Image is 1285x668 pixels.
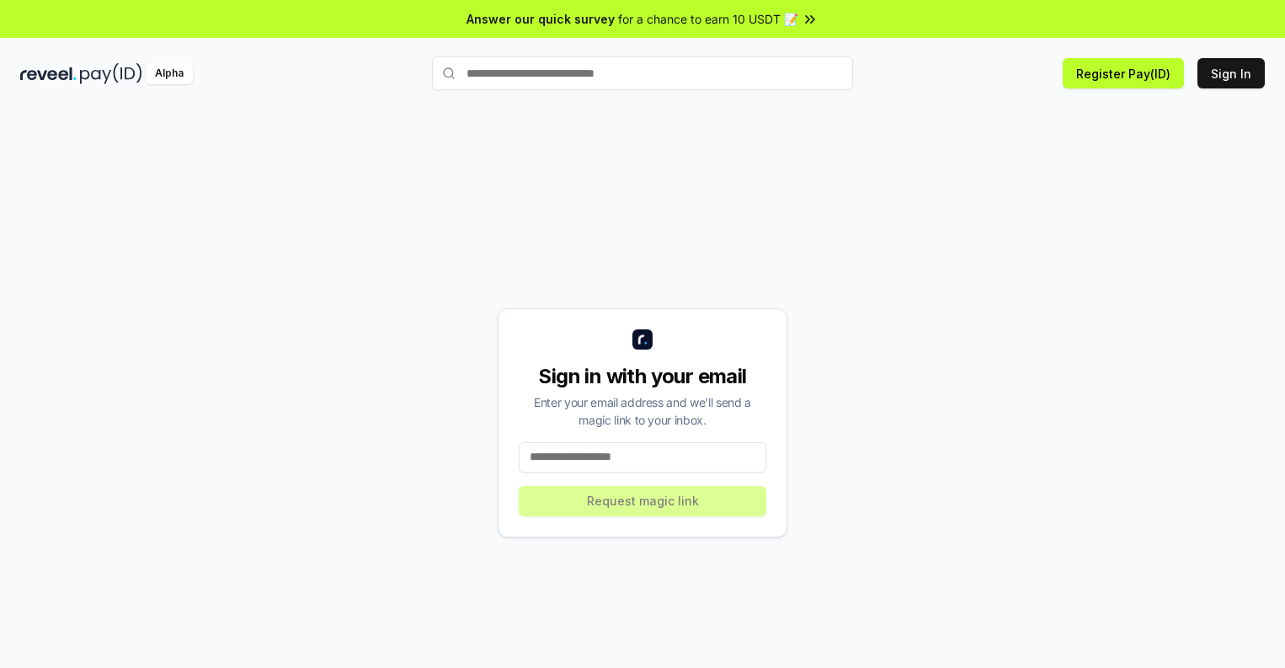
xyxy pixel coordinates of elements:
div: Alpha [146,63,193,84]
span: for a chance to earn 10 USDT 📝 [618,10,798,28]
button: Register Pay(ID) [1063,58,1184,88]
div: Sign in with your email [519,363,766,390]
span: Answer our quick survey [467,10,615,28]
div: Enter your email address and we’ll send a magic link to your inbox. [519,393,766,429]
img: pay_id [80,63,142,84]
img: logo_small [632,329,653,350]
button: Sign In [1197,58,1265,88]
img: reveel_dark [20,63,77,84]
